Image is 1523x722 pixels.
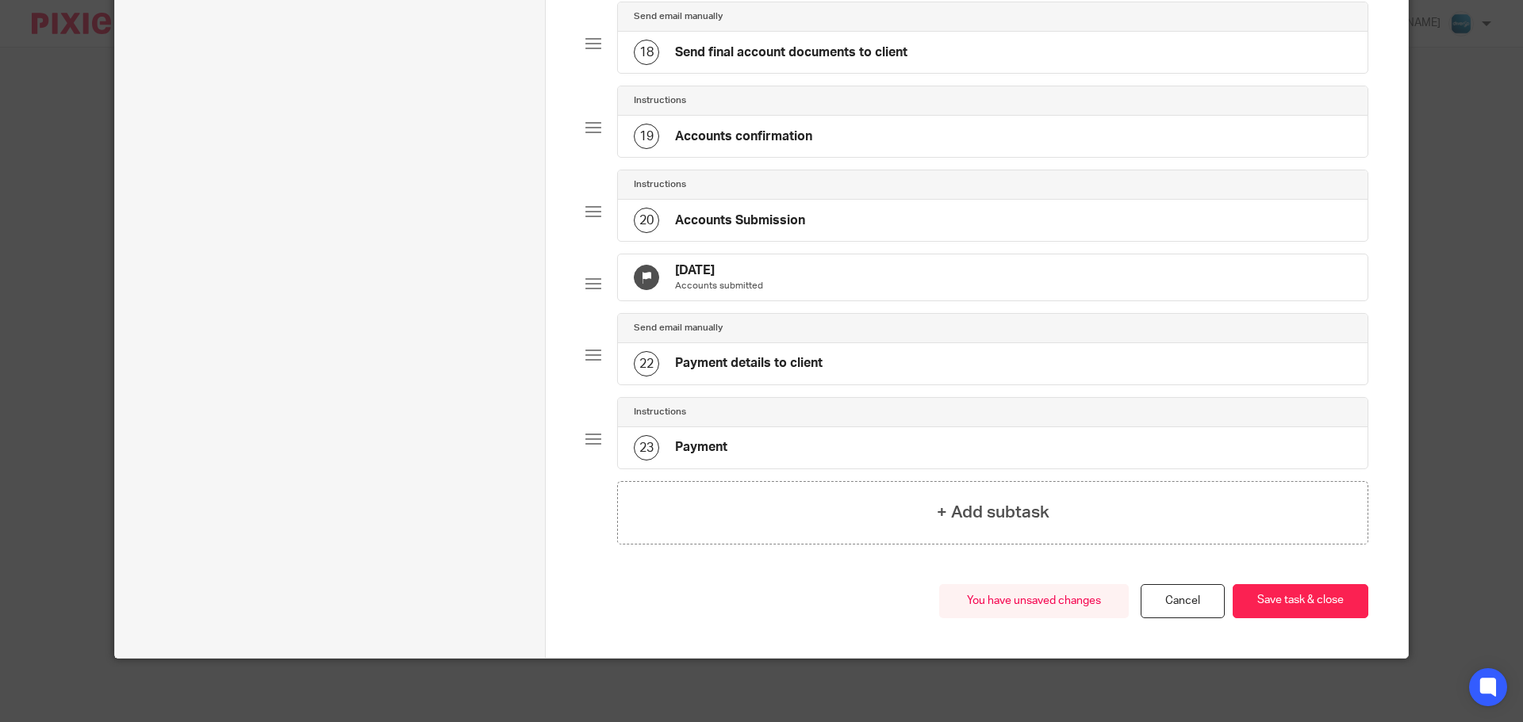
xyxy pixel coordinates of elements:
[634,94,686,107] h4: Instructions
[675,262,763,279] h4: [DATE]
[634,406,686,418] h4: Instructions
[634,40,659,65] div: 18
[675,439,727,456] h4: Payment
[634,435,659,460] div: 23
[675,355,823,372] h4: Payment details to client
[675,212,805,229] h4: Accounts Submission
[1233,584,1368,618] button: Save task & close
[675,128,812,145] h4: Accounts confirmation
[634,178,686,191] h4: Instructions
[634,322,723,334] h4: Send email manually
[634,351,659,376] div: 22
[675,44,907,61] h4: Send final account documents to client
[675,280,763,292] p: Accounts submitted
[634,208,659,233] div: 20
[939,584,1129,618] div: You have unsaved changes
[1141,584,1225,618] a: Cancel
[634,10,723,23] h4: Send email manually
[634,124,659,149] div: 19
[937,500,1049,525] h4: + Add subtask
